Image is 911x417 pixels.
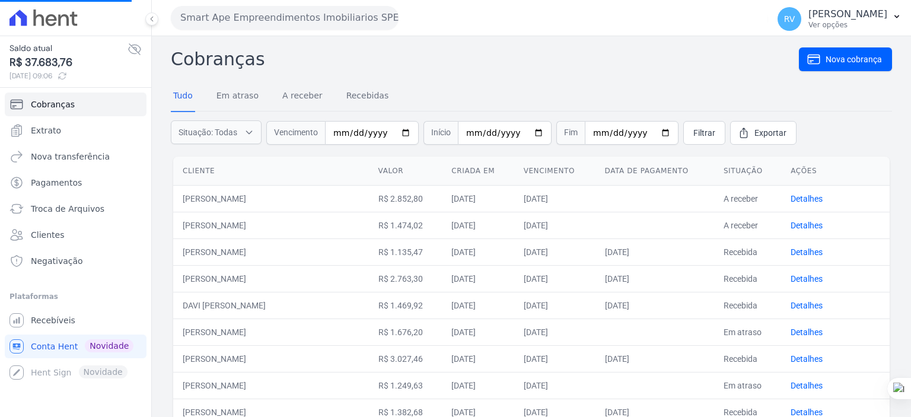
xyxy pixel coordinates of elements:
[791,381,823,390] a: Detalhes
[31,177,82,189] span: Pagamentos
[31,255,83,267] span: Negativação
[344,81,391,112] a: Recebidas
[369,238,442,265] td: R$ 1.135,47
[369,212,442,238] td: R$ 1.474,02
[369,319,442,345] td: R$ 1.676,20
[280,81,325,112] a: A receber
[442,238,514,265] td: [DATE]
[514,212,595,238] td: [DATE]
[173,185,369,212] td: [PERSON_NAME]
[369,345,442,372] td: R$ 3.027,46
[369,292,442,319] td: R$ 1.469,92
[714,185,781,212] td: A receber
[173,345,369,372] td: [PERSON_NAME]
[826,53,882,65] span: Nova cobrança
[9,42,128,55] span: Saldo atual
[714,345,781,372] td: Recebida
[714,372,781,399] td: Em atraso
[556,121,585,145] span: Fim
[514,292,595,319] td: [DATE]
[173,292,369,319] td: DAVI [PERSON_NAME]
[423,121,458,145] span: Início
[179,126,237,138] span: Situação: Todas
[791,247,823,257] a: Detalhes
[369,372,442,399] td: R$ 1.249,63
[714,319,781,345] td: Em atraso
[5,119,146,142] a: Extrato
[791,274,823,284] a: Detalhes
[514,345,595,372] td: [DATE]
[791,408,823,417] a: Detalhes
[714,292,781,319] td: Recebida
[173,372,369,399] td: [PERSON_NAME]
[595,265,714,292] td: [DATE]
[171,46,799,72] h2: Cobranças
[173,238,369,265] td: [PERSON_NAME]
[5,197,146,221] a: Troca de Arquivos
[5,223,146,247] a: Clientes
[595,292,714,319] td: [DATE]
[693,127,715,139] span: Filtrar
[595,345,714,372] td: [DATE]
[714,212,781,238] td: A receber
[791,354,823,364] a: Detalhes
[31,340,78,352] span: Conta Hent
[754,127,786,139] span: Exportar
[514,319,595,345] td: [DATE]
[369,157,442,186] th: Valor
[214,81,261,112] a: Em atraso
[5,335,146,358] a: Conta Hent Novidade
[714,265,781,292] td: Recebida
[791,221,823,230] a: Detalhes
[173,212,369,238] td: [PERSON_NAME]
[514,265,595,292] td: [DATE]
[808,8,887,20] p: [PERSON_NAME]
[173,319,369,345] td: [PERSON_NAME]
[595,157,714,186] th: Data de pagamento
[791,301,823,310] a: Detalhes
[768,2,911,36] button: RV [PERSON_NAME] Ver opções
[781,157,890,186] th: Ações
[9,93,142,384] nav: Sidebar
[442,292,514,319] td: [DATE]
[171,120,262,144] button: Situação: Todas
[683,121,725,145] a: Filtrar
[31,125,61,136] span: Extrato
[369,265,442,292] td: R$ 2.763,30
[31,203,104,215] span: Troca de Arquivos
[442,265,514,292] td: [DATE]
[31,98,75,110] span: Cobranças
[173,157,369,186] th: Cliente
[514,185,595,212] td: [DATE]
[714,157,781,186] th: Situação
[784,15,795,23] span: RV
[442,185,514,212] td: [DATE]
[31,229,64,241] span: Clientes
[5,308,146,332] a: Recebíveis
[266,121,325,145] span: Vencimento
[369,185,442,212] td: R$ 2.852,80
[791,194,823,203] a: Detalhes
[173,265,369,292] td: [PERSON_NAME]
[9,289,142,304] div: Plataformas
[442,212,514,238] td: [DATE]
[799,47,892,71] a: Nova cobrança
[442,157,514,186] th: Criada em
[171,81,195,112] a: Tudo
[595,238,714,265] td: [DATE]
[31,314,75,326] span: Recebíveis
[31,151,110,163] span: Nova transferência
[514,157,595,186] th: Vencimento
[714,238,781,265] td: Recebida
[5,249,146,273] a: Negativação
[442,372,514,399] td: [DATE]
[514,372,595,399] td: [DATE]
[5,145,146,168] a: Nova transferência
[5,93,146,116] a: Cobranças
[442,345,514,372] td: [DATE]
[85,339,133,352] span: Novidade
[442,319,514,345] td: [DATE]
[730,121,797,145] a: Exportar
[5,171,146,195] a: Pagamentos
[791,327,823,337] a: Detalhes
